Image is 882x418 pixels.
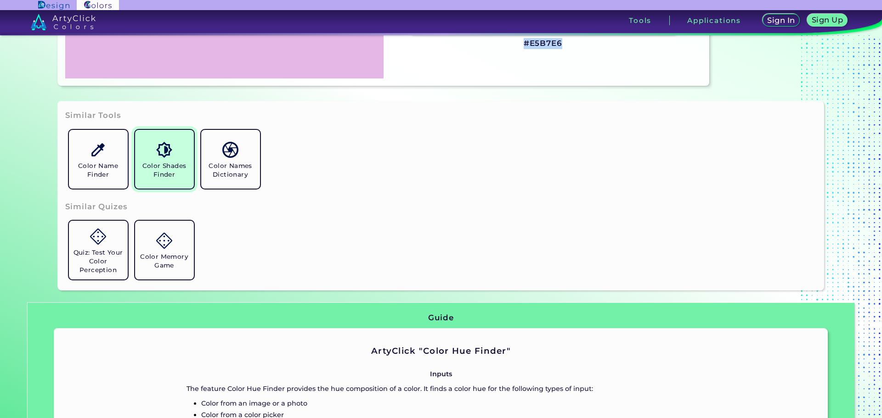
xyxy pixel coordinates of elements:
[198,126,264,192] a: Color Names Dictionary
[156,142,172,158] img: icon_color_shades.svg
[38,1,69,10] img: ArtyClick Design logo
[139,252,190,270] h5: Color Memory Game
[187,345,696,357] h2: ArtyClick "Color Hue Finder"
[31,14,96,30] img: logo_artyclick_colors_white.svg
[687,17,741,24] h3: Applications
[769,17,793,24] h5: Sign In
[809,15,846,26] a: Sign Up
[187,368,696,379] p: Inputs
[73,162,124,179] h5: Color Name Finder
[205,162,256,179] h5: Color Names Dictionary
[65,217,131,283] a: Quiz: Test Your Color Perception
[813,17,842,23] h5: Sign Up
[131,217,198,283] a: Color Memory Game
[73,248,124,274] h5: Quiz: Test Your Color Perception
[139,162,190,179] h5: Color Shades Finder
[65,110,121,121] h3: Similar Tools
[222,142,238,158] img: icon_color_names_dictionary.svg
[524,38,562,49] h3: #E5B7E6
[201,398,696,409] p: Color from an image or a photo
[90,142,106,158] img: icon_color_name_finder.svg
[65,201,128,212] h3: Similar Quizes
[629,17,651,24] h3: Tools
[156,233,172,249] img: icon_game.svg
[187,383,696,394] p: The feature Color Hue Finder provides the hue composition of a color. It finds a color hue for th...
[131,126,198,192] a: Color Shades Finder
[65,126,131,192] a: Color Name Finder
[428,312,453,323] h3: Guide
[764,15,798,26] a: Sign In
[90,229,106,245] img: icon_game.svg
